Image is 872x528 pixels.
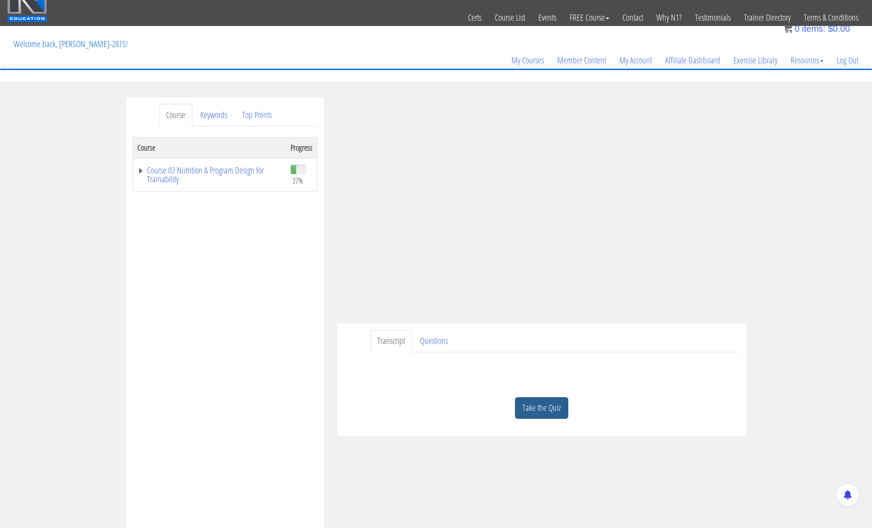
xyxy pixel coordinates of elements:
[659,39,727,81] a: Affiliate Dashboard
[727,39,784,81] a: Exercise Library
[132,137,286,158] th: Course
[795,24,799,33] span: 0
[784,39,830,81] a: Resources
[802,24,825,33] span: items:
[828,24,833,33] span: $
[515,397,568,419] a: Take the Quiz
[159,104,192,126] a: Course
[7,26,134,62] p: Welcome back, [PERSON_NAME]-2815!
[784,24,792,33] img: icon11.png
[505,39,551,81] a: My Courses
[193,104,234,126] a: Keywords
[828,24,850,33] bdi: 0.00
[784,24,850,33] a: 0 items: $0.00
[613,39,659,81] a: My Account
[551,39,613,81] a: Member Content
[137,166,282,184] a: Course 02 Nutrition & Program Design for Trainability
[413,330,455,352] a: Questions
[370,330,412,352] a: Transcript
[286,137,317,158] th: Progress
[235,104,279,126] a: Top Points
[830,39,865,81] a: Log Out
[292,176,303,185] span: 37%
